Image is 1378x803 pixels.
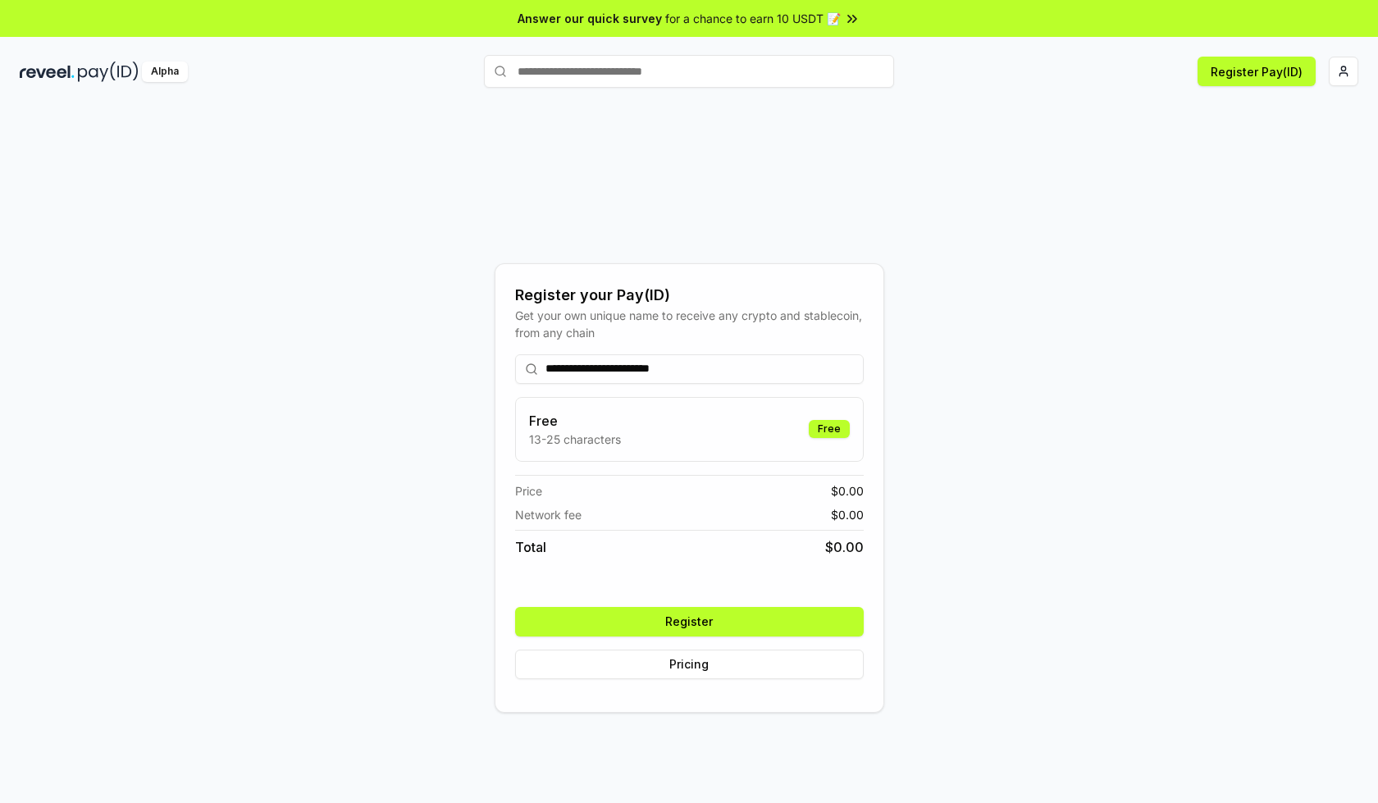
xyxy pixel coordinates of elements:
div: Alpha [142,62,188,82]
span: $ 0.00 [825,537,864,557]
img: pay_id [78,62,139,82]
button: Pricing [515,650,864,679]
span: for a chance to earn 10 USDT 📝 [665,10,841,27]
button: Register Pay(ID) [1198,57,1316,86]
div: Register your Pay(ID) [515,284,864,307]
span: Total [515,537,546,557]
span: Price [515,482,542,500]
h3: Free [529,411,621,431]
span: $ 0.00 [831,482,864,500]
span: Answer our quick survey [518,10,662,27]
span: $ 0.00 [831,506,864,523]
div: Free [809,420,850,438]
button: Register [515,607,864,636]
p: 13-25 characters [529,431,621,448]
span: Network fee [515,506,582,523]
img: reveel_dark [20,62,75,82]
div: Get your own unique name to receive any crypto and stablecoin, from any chain [515,307,864,341]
